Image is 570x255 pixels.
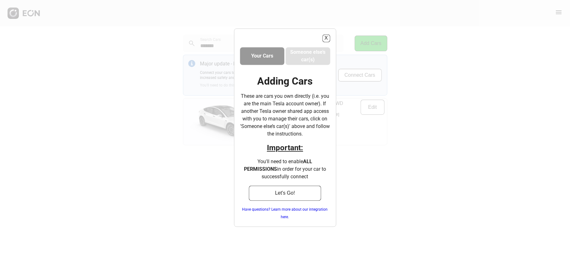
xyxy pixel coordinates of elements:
p: You'll need to enable in order for your car to successfully connect [240,158,330,180]
button: Let's Go! [249,186,321,201]
h3: Someone else’s car(s) [287,48,329,64]
button: X [322,34,330,42]
h2: Important: [240,143,330,153]
a: Have questions? Learn more about our integration here. [240,206,330,221]
p: These are cars you own directly (i.e. you are the main Tesla account owner). If another Tesla own... [240,92,330,138]
h1: Adding Cars [257,77,313,85]
h3: Your Cars [251,52,273,60]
